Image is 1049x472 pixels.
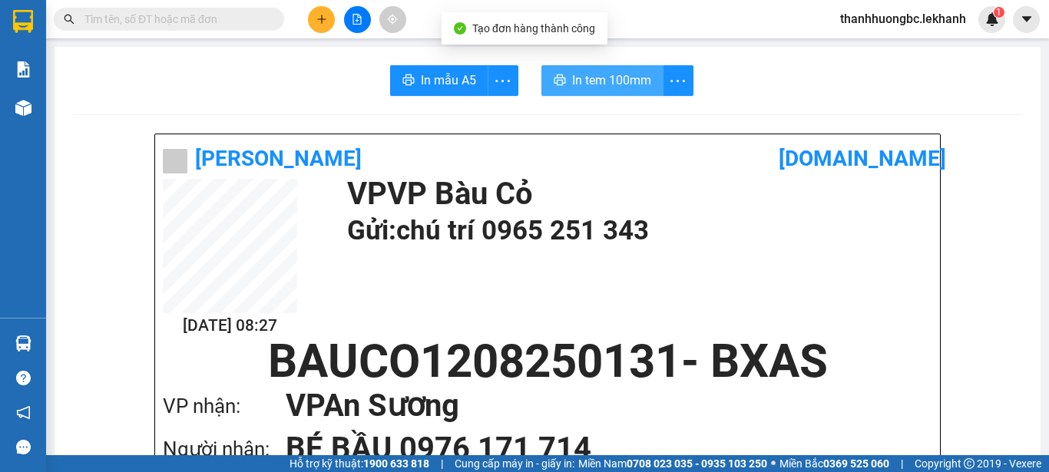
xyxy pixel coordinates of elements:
[163,338,932,385] h1: BAUCO1208250131 - BXAS
[15,335,31,352] img: warehouse-icon
[363,457,429,470] strong: 1900 633 818
[12,82,35,98] span: CR :
[308,6,335,33] button: plus
[148,31,273,50] div: đương
[15,100,31,116] img: warehouse-icon
[402,74,415,88] span: printer
[15,61,31,78] img: solution-icon
[16,405,31,420] span: notification
[387,14,398,25] span: aim
[541,65,663,96] button: printerIn tem 100mm
[964,458,975,469] span: copyright
[578,455,767,472] span: Miền Nam
[488,65,518,96] button: more
[148,13,273,31] div: An Sương
[454,22,466,35] span: check-circle
[779,146,946,171] b: [DOMAIN_NAME]
[347,179,925,210] h1: VP VP Bàu Cỏ
[286,427,902,470] h1: BÉ BẦU 0976 171 714
[488,71,518,91] span: more
[996,7,1001,18] span: 1
[779,455,889,472] span: Miền Bắc
[347,210,925,252] h1: Gửi: chú trí 0965 251 343
[455,455,574,472] span: Cung cấp máy in - giấy in:
[554,74,566,88] span: printer
[12,81,140,99] div: 30.000
[316,14,327,25] span: plus
[379,6,406,33] button: aim
[13,15,37,31] span: Gửi:
[148,50,273,71] div: 0949693238
[84,11,266,28] input: Tìm tên, số ĐT hoặc mã đơn
[985,12,999,26] img: icon-new-feature
[663,71,693,91] span: more
[163,391,286,422] div: VP nhận:
[157,107,178,128] span: SL
[16,371,31,385] span: question-circle
[441,455,443,472] span: |
[901,455,903,472] span: |
[195,146,362,171] b: [PERSON_NAME]
[163,434,286,465] div: Người nhận:
[771,460,776,467] span: ⚪️
[627,457,767,470] strong: 0708 023 035 - 0935 103 250
[13,31,137,50] div: tươi
[828,9,978,28] span: thanhhuongbc.lekhanh
[572,71,651,90] span: In tem 100mm
[64,14,74,25] span: search
[344,6,371,33] button: file-add
[290,455,429,472] span: Hỗ trợ kỹ thuật:
[823,457,889,470] strong: 0369 525 060
[16,440,31,454] span: message
[352,14,362,25] span: file-add
[994,7,1004,18] sup: 1
[13,10,33,33] img: logo-vxr
[390,65,488,96] button: printerIn mẫu A5
[1020,12,1034,26] span: caret-down
[163,313,297,338] h2: [DATE] 08:27
[472,22,595,35] span: Tạo đơn hàng thành công
[13,108,273,127] div: Tên hàng: 1ho sơ ( : 1 )
[421,71,476,90] span: In mẫu A5
[1013,6,1040,33] button: caret-down
[663,65,693,96] button: more
[13,13,137,31] div: VP Bàu Cỏ
[148,15,184,31] span: Nhận:
[13,50,137,71] div: 0388480525
[286,385,902,427] h1: VP An Sương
